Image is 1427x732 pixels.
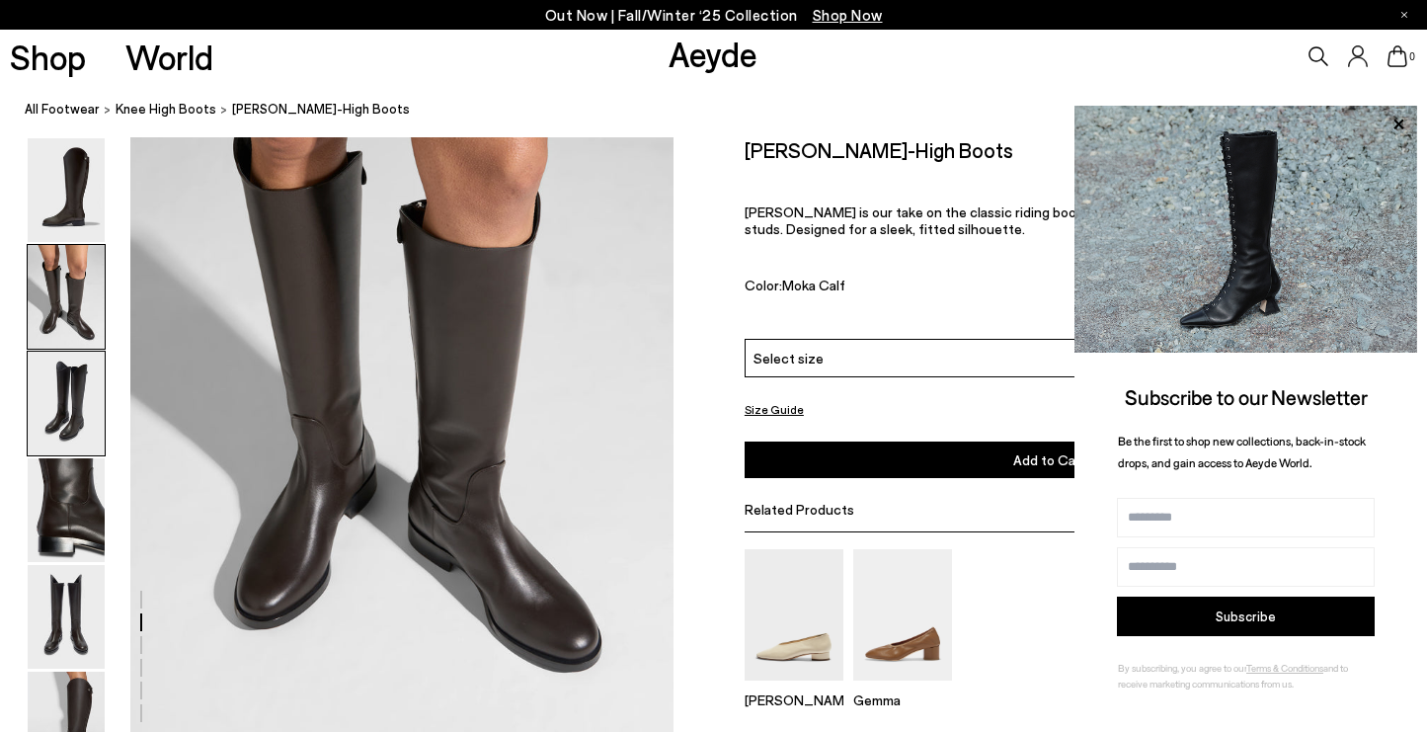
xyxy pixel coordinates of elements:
[853,667,952,708] a: Gemma Block Heel Pumps Gemma
[745,501,854,518] span: Related Products
[28,138,105,242] img: Hector Knee-High Boots - Image 1
[745,397,804,422] button: Size Guide
[745,442,1356,478] button: Add to Cart
[25,83,1427,137] nav: breadcrumb
[853,549,952,681] img: Gemma Block Heel Pumps
[1118,434,1366,470] span: Be the first to shop new collections, back-in-stock drops, and gain access to Aeyde World.
[753,348,824,368] span: Select size
[25,99,100,120] a: All Footwear
[1074,106,1417,353] img: 2a6287a1333c9a56320fd6e7b3c4a9a9.jpg
[1407,51,1417,62] span: 0
[232,99,410,120] span: [PERSON_NAME]-High Boots
[125,40,213,74] a: World
[853,691,952,708] p: Gemma
[28,565,105,669] img: Hector Knee-High Boots - Image 5
[1118,662,1246,674] span: By subscribing, you agree to our
[1013,451,1086,468] span: Add to Cart
[813,6,883,24] span: Navigate to /collections/new-in
[28,352,105,455] img: Hector Knee-High Boots - Image 3
[1117,597,1375,636] button: Subscribe
[782,277,845,293] span: Moka Calf
[745,277,1225,299] div: Color:
[1125,384,1368,409] span: Subscribe to our Newsletter
[1246,662,1323,674] a: Terms & Conditions
[28,245,105,349] img: Hector Knee-High Boots - Image 2
[745,549,843,681] img: Delia Low-Heeled Ballet Pumps
[745,691,843,708] p: [PERSON_NAME]
[1387,45,1407,67] a: 0
[28,458,105,562] img: Hector Knee-High Boots - Image 4
[116,101,216,117] span: knee high boots
[669,33,757,74] a: Aeyde
[10,40,86,74] a: Shop
[745,203,1356,237] p: [PERSON_NAME] is our take on the classic riding boot, with a rounded toe and branded press studs....
[545,3,883,28] p: Out Now | Fall/Winter ‘25 Collection
[745,137,1013,162] h2: [PERSON_NAME]-High Boots
[745,667,843,708] a: Delia Low-Heeled Ballet Pumps [PERSON_NAME]
[116,99,216,120] a: knee high boots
